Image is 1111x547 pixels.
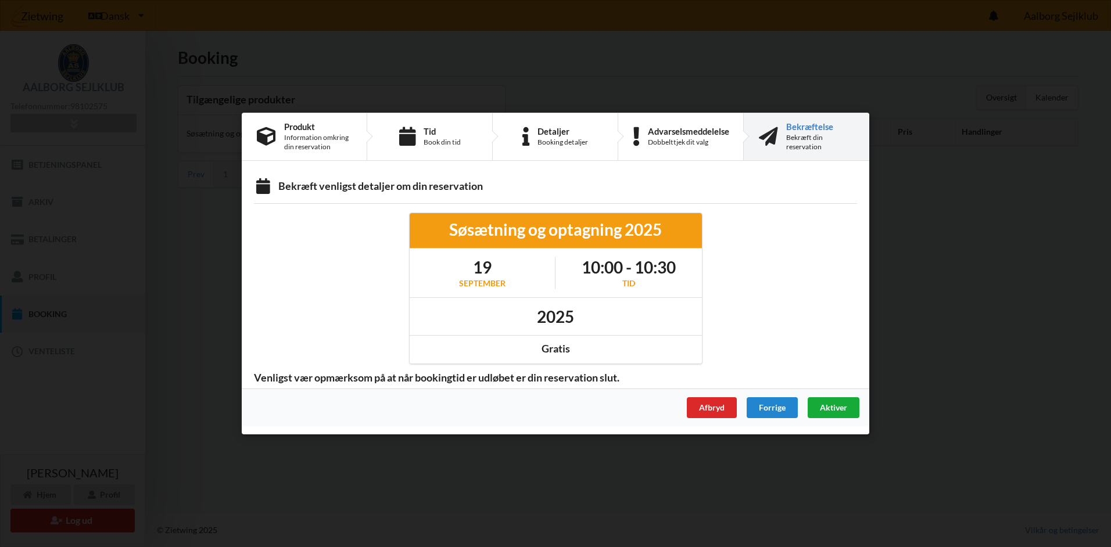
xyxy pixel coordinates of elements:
[648,127,729,136] div: Advarselsmeddelelse
[537,127,588,136] div: Detaljer
[582,278,676,289] div: Tid
[786,122,854,131] div: Bekræftelse
[537,306,574,327] h1: 2025
[820,402,847,412] span: Aktiver
[687,397,737,418] div: Afbryd
[747,397,798,418] div: Forrige
[786,133,854,152] div: Bekræft din reservation
[418,219,694,240] div: Søsætning og optagning 2025
[418,342,694,355] div: Gratis
[459,257,506,278] h1: 19
[284,133,352,152] div: Information omkring din reservation
[582,257,676,278] h1: 10:00 - 10:30
[284,122,352,131] div: Produkt
[424,127,461,136] div: Tid
[424,138,461,147] div: Book din tid
[459,278,506,289] div: september
[537,138,588,147] div: Booking detaljer
[648,138,729,147] div: Dobbelttjek dit valg
[254,179,857,195] div: Bekræft venligst detaljer om din reservation
[246,371,628,384] span: Venligst vær opmærksom på at når bookingtid er udløbet er din reservation slut.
